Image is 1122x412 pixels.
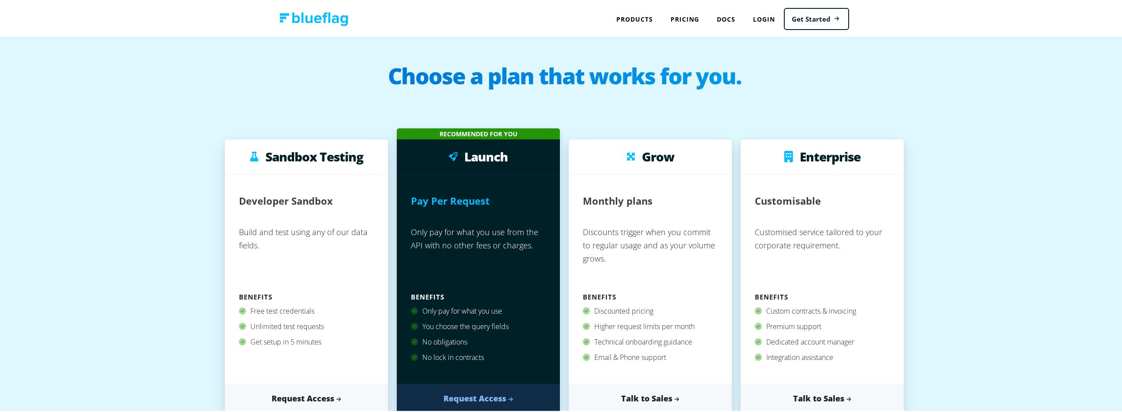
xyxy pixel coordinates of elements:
h2: Developer Sandbox [239,187,333,212]
a: Talk to Sales [569,382,732,412]
a: Request Access [397,382,560,412]
h1: Choose a plan that works for you. [9,64,1120,99]
a: Docs [708,9,744,27]
div: No obligations [411,333,546,348]
h3: Grow [642,149,674,162]
div: Dedicated account manager [755,333,890,348]
div: Recommended for you [397,127,560,138]
div: Technical onboarding guidance [583,333,718,348]
a: Login to Blue Flag application [744,9,784,27]
div: Get setup in 5 minutes [239,333,374,348]
a: Get Started [784,7,849,29]
div: Products [608,9,662,27]
div: Unlimited test requests [239,318,374,333]
div: No lock in contracts [411,348,546,364]
div: Custom contracts & invoicing [755,302,890,318]
p: Customised service tailored to your corporate requirement. [755,221,890,289]
h3: Sandbox Testing [265,149,363,162]
div: You choose the query fields [411,318,546,333]
div: Only pay for what you use [411,302,546,318]
div: Premium support [755,318,890,333]
div: Higher request limits per month [583,318,718,333]
p: Discounts trigger when you commit to regular usage and as your volume grows. [583,221,718,289]
a: Request Access [225,382,388,412]
a: Pricing [662,9,708,27]
img: Blue Flag logo [280,11,348,25]
div: Integration assistance [755,348,890,364]
p: Build and test using any of our data fields. [239,221,374,289]
div: Free test credentials [239,302,374,318]
h2: Monthly plans [583,187,652,212]
p: Only pay for what you use from the API with no other fees or charges. [411,221,546,289]
div: Discounted pricing [583,302,718,318]
h2: Pay Per Request [411,187,490,212]
a: Talk to Sales [741,382,904,412]
h2: Customisable [755,187,821,212]
h3: Enterprise [800,149,861,162]
h3: Launch [464,149,508,162]
div: Email & Phone support [583,348,718,364]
